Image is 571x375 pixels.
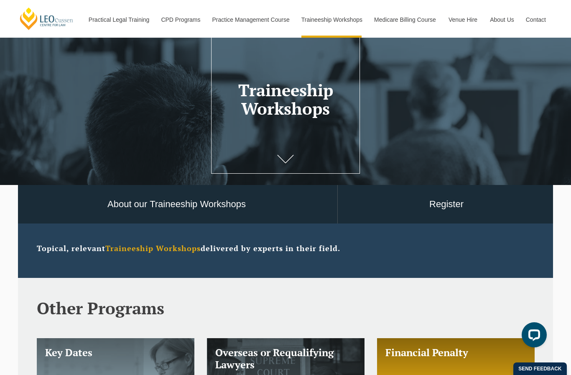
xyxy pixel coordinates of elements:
[385,347,526,359] h3: Financial Penalty
[37,244,534,253] p: Topical, relevant delivered by experts in their field.
[105,243,201,253] strong: Traineeship Workshops
[520,2,552,38] a: Contact
[368,2,442,38] a: Medicare Billing Course
[215,347,356,371] h3: Overseas or Requalifying Lawyers
[295,2,368,38] a: Traineeship Workshops
[442,2,484,38] a: Venue Hire
[515,319,550,354] iframe: LiveChat chat widget
[45,347,186,359] h3: Key Dates
[82,2,155,38] a: Practical Legal Training
[37,299,534,317] h2: Other Programs
[484,2,520,38] a: About Us
[338,185,555,224] a: Register
[217,81,354,118] h1: Traineeship Workshops
[206,2,295,38] a: Practice Management Course
[155,2,206,38] a: CPD Programs
[16,185,337,224] a: About our Traineeship Workshops
[19,7,74,31] a: [PERSON_NAME] Centre for Law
